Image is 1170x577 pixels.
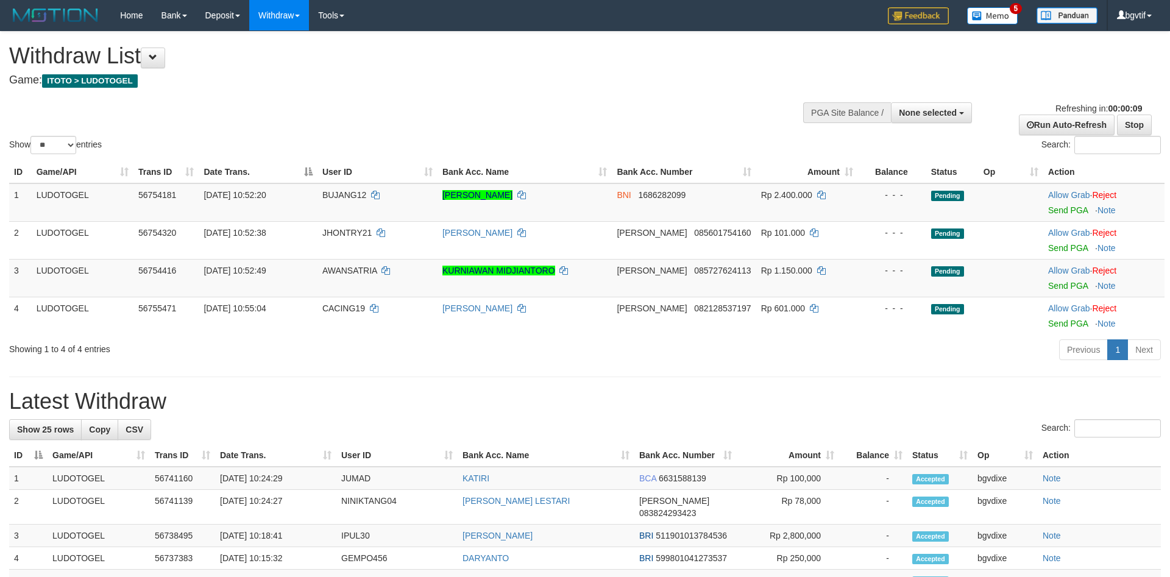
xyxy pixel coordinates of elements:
[32,259,133,297] td: LUDOTOGEL
[81,419,118,440] a: Copy
[463,553,509,563] a: DARYANTO
[442,303,512,313] a: [PERSON_NAME]
[617,228,687,238] span: [PERSON_NAME]
[803,102,891,123] div: PGA Site Balance /
[839,444,907,467] th: Balance: activate to sort column ascending
[1043,297,1165,335] td: ·
[9,467,48,490] td: 1
[463,531,533,540] a: [PERSON_NAME]
[1048,228,1090,238] a: Allow Grab
[150,490,215,525] td: 56741139
[336,444,458,467] th: User ID: activate to sort column ascending
[656,553,727,563] span: Copy 599801041273537 to clipboard
[336,490,458,525] td: NINIKTANG04
[659,473,706,483] span: Copy 6631588139 to clipboard
[931,304,964,314] span: Pending
[336,547,458,570] td: GEMPO456
[215,547,336,570] td: [DATE] 10:15:32
[973,467,1038,490] td: bgvdixe
[1048,303,1090,313] a: Allow Grab
[32,221,133,259] td: LUDOTOGEL
[1043,161,1165,183] th: Action
[9,74,768,87] h4: Game:
[204,266,266,275] span: [DATE] 10:52:49
[442,190,512,200] a: [PERSON_NAME]
[863,227,921,239] div: - - -
[1048,303,1092,313] span: ·
[1092,228,1116,238] a: Reject
[9,490,48,525] td: 2
[1048,190,1092,200] span: ·
[973,547,1038,570] td: bgvdixe
[138,190,176,200] span: 56754181
[931,266,964,277] span: Pending
[1043,553,1061,563] a: Note
[32,183,133,222] td: LUDOTOGEL
[891,102,972,123] button: None selected
[639,496,709,506] span: [PERSON_NAME]
[9,221,32,259] td: 2
[215,490,336,525] td: [DATE] 10:24:27
[138,303,176,313] span: 56755471
[336,467,458,490] td: JUMAD
[9,297,32,335] td: 4
[694,303,751,313] span: Copy 082128537197 to clipboard
[638,190,686,200] span: Copy 1686282099 to clipboard
[1097,281,1116,291] a: Note
[1097,205,1116,215] a: Note
[9,6,102,24] img: MOTION_logo.png
[639,553,653,563] span: BRI
[863,264,921,277] div: - - -
[1048,228,1092,238] span: ·
[931,228,964,239] span: Pending
[1048,266,1092,275] span: ·
[458,444,634,467] th: Bank Acc. Name: activate to sort column ascending
[9,136,102,154] label: Show entries
[48,444,150,467] th: Game/API: activate to sort column ascending
[9,419,82,440] a: Show 25 rows
[1043,183,1165,222] td: ·
[863,302,921,314] div: - - -
[133,161,199,183] th: Trans ID: activate to sort column ascending
[912,474,949,484] span: Accepted
[317,161,438,183] th: User ID: activate to sort column ascending
[967,7,1018,24] img: Button%20Memo.svg
[888,7,949,24] img: Feedback.jpg
[150,525,215,547] td: 56738495
[1092,190,1116,200] a: Reject
[150,467,215,490] td: 56741160
[322,266,377,275] span: AWANSATRIA
[118,419,151,440] a: CSV
[42,74,138,88] span: ITOTO > LUDOTOGEL
[1092,266,1116,275] a: Reject
[442,266,555,275] a: KURNIAWAN MIDJIANTORO
[1043,531,1061,540] a: Note
[1043,259,1165,297] td: ·
[1059,339,1108,360] a: Previous
[463,473,489,483] a: KATIRI
[48,467,150,490] td: LUDOTOGEL
[926,161,979,183] th: Status
[438,161,612,183] th: Bank Acc. Name: activate to sort column ascending
[907,444,973,467] th: Status: activate to sort column ascending
[1048,205,1088,215] a: Send PGA
[761,228,805,238] span: Rp 101.000
[737,525,839,547] td: Rp 2,800,000
[737,547,839,570] td: Rp 250,000
[138,228,176,238] span: 56754320
[1097,319,1116,328] a: Note
[1038,444,1161,467] th: Action
[1048,281,1088,291] a: Send PGA
[931,191,964,201] span: Pending
[138,266,176,275] span: 56754416
[858,161,926,183] th: Balance
[9,183,32,222] td: 1
[912,554,949,564] span: Accepted
[694,266,751,275] span: Copy 085727624113 to clipboard
[32,297,133,335] td: LUDOTOGEL
[973,444,1038,467] th: Op: activate to sort column ascending
[973,525,1038,547] td: bgvdixe
[912,531,949,542] span: Accepted
[1041,419,1161,437] label: Search:
[973,490,1038,525] td: bgvdixe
